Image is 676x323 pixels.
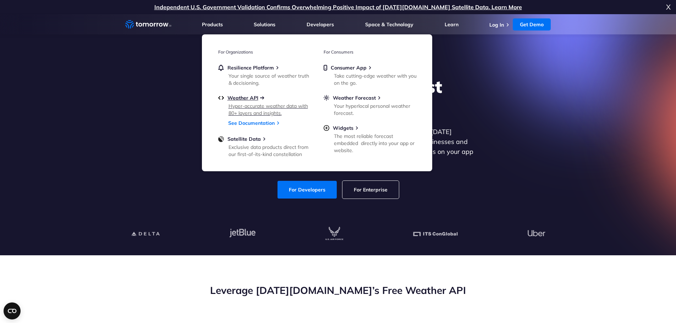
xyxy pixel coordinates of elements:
[334,133,417,154] div: The most reliable forecast embedded directly into your app or website.
[154,4,522,11] a: Independent U.S. Government Validation Confirms Overwhelming Positive Impact of [DATE][DOMAIN_NAM...
[227,95,258,101] span: Weather API
[333,95,376,101] span: Weather Forecast
[218,65,224,71] img: bell.svg
[489,22,504,28] a: Log In
[324,95,329,101] img: sun.svg
[125,284,551,297] h2: Leverage [DATE][DOMAIN_NAME]’s Free Weather API
[331,65,367,71] span: Consumer App
[218,95,310,115] a: Weather APIHyper-accurate weather data with 80+ layers and insights.
[324,65,416,85] a: Consumer AppTake cutting-edge weather with you on the go.
[227,136,261,142] span: Satellite Data
[228,120,275,126] a: See Documentation
[254,21,275,28] a: Solutions
[229,144,311,158] div: Exclusive data products direct from our first-of-its-kind constellation
[218,136,224,142] img: satellite-data-menu.png
[307,21,334,28] a: Developers
[342,181,399,199] a: For Enterprise
[324,125,329,131] img: plus-circle.svg
[229,102,311,117] div: Hyper-accurate weather data with 80+ layers and insights.
[445,21,458,28] a: Learn
[202,21,223,28] a: Products
[324,49,416,55] h3: For Consumers
[218,65,310,85] a: Resilience PlatformYour single source of weather truth & decisioning.
[229,72,311,87] div: Your single source of weather truth & decisioning.
[218,95,224,101] img: api.svg
[201,127,475,167] p: Get reliable and precise weather data through our free API. Count on [DATE][DOMAIN_NAME] for quic...
[201,76,475,118] h1: Explore the World’s Best Weather API
[324,95,416,115] a: Weather ForecastYour hyperlocal personal weather forecast.
[334,72,417,87] div: Take cutting-edge weather with you on the go.
[277,181,337,199] a: For Developers
[227,65,274,71] span: Resilience Platform
[4,302,21,319] button: Open CMP widget
[334,102,417,117] div: Your hyperlocal personal weather forecast.
[513,18,551,30] a: Get Demo
[218,136,310,156] a: Satellite DataExclusive data products direct from our first-of-its-kind constellation
[333,125,353,131] span: Widgets
[218,49,310,55] h3: For Organizations
[324,125,416,152] a: WidgetsThe most reliable forecast embedded directly into your app or website.
[324,65,327,71] img: mobile.svg
[125,19,171,30] a: Home link
[365,21,413,28] a: Space & Technology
